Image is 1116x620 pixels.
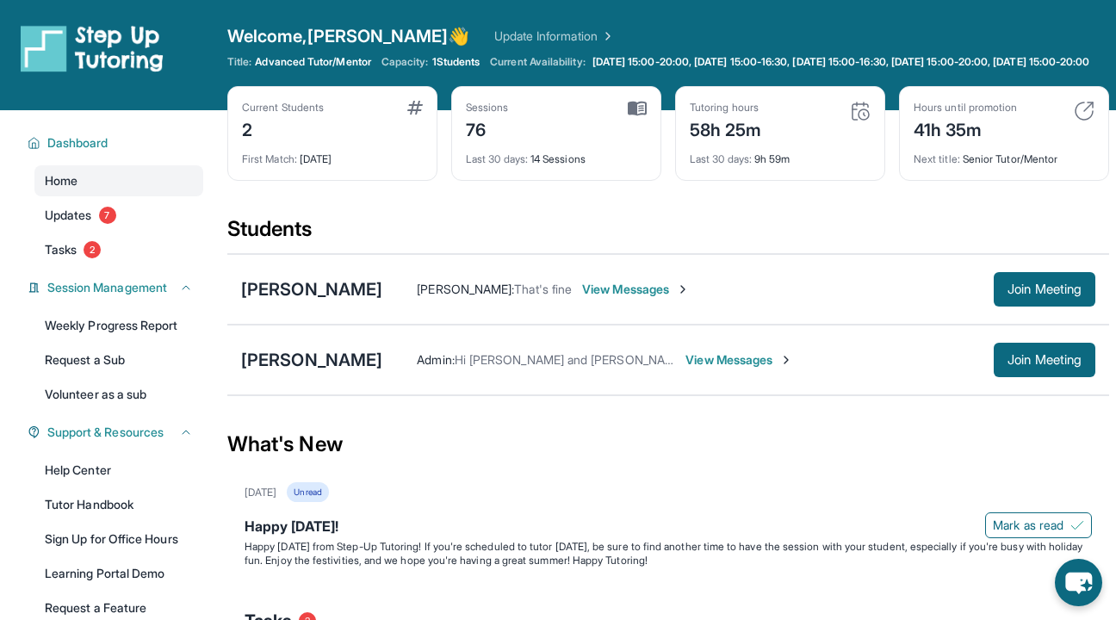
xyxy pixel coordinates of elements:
a: Tasks2 [34,234,203,265]
img: Chevron Right [598,28,615,45]
div: Hours until promotion [914,101,1017,115]
button: Session Management [40,279,193,296]
span: Support & Resources [47,424,164,441]
div: [PERSON_NAME] [241,348,382,372]
span: Current Availability: [490,55,585,69]
span: 1 Students [432,55,480,69]
div: What's New [227,406,1109,482]
img: Mark as read [1070,518,1084,532]
button: chat-button [1055,559,1102,606]
span: Title: [227,55,251,69]
span: [PERSON_NAME] : [417,282,514,296]
button: Support & Resources [40,424,193,441]
button: Join Meeting [994,272,1095,307]
span: Advanced Tutor/Mentor [255,55,370,69]
span: Last 30 days : [690,152,752,165]
span: Capacity: [381,55,429,69]
span: Join Meeting [1008,284,1082,294]
div: 2 [242,115,324,142]
div: Happy [DATE]! [245,516,1092,540]
img: Chevron-Right [779,353,793,367]
div: 58h 25m [690,115,762,142]
span: View Messages [582,281,690,298]
span: View Messages [685,351,793,369]
img: logo [21,24,164,72]
span: Mark as read [993,517,1063,534]
span: Welcome, [PERSON_NAME] 👋 [227,24,470,48]
span: 2 [84,241,101,258]
div: Tutoring hours [690,101,762,115]
div: Students [227,215,1109,253]
span: Home [45,172,77,189]
span: 7 [99,207,116,224]
div: [PERSON_NAME] [241,277,382,301]
div: Sessions [466,101,509,115]
span: Last 30 days : [466,152,528,165]
span: Tasks [45,241,77,258]
a: Learning Portal Demo [34,558,203,589]
a: Request a Sub [34,344,203,375]
span: First Match : [242,152,297,165]
p: Happy [DATE] from Step-Up Tutoring! If you're scheduled to tutor [DATE], be sure to find another ... [245,540,1092,567]
div: Current Students [242,101,324,115]
span: Next title : [914,152,960,165]
div: Unread [287,482,328,502]
div: [DATE] [245,486,276,499]
span: Updates [45,207,92,224]
div: [DATE] [242,142,423,166]
a: Volunteer as a sub [34,379,203,410]
div: 76 [466,115,509,142]
a: [DATE] 15:00-20:00, [DATE] 15:00-16:30, [DATE] 15:00-16:30, [DATE] 15:00-20:00, [DATE] 15:00-20:00 [589,55,1094,69]
button: Mark as read [985,512,1092,538]
div: Senior Tutor/Mentor [914,142,1094,166]
span: Dashboard [47,134,108,152]
a: Updates7 [34,200,203,231]
div: 14 Sessions [466,142,647,166]
a: Help Center [34,455,203,486]
div: 9h 59m [690,142,871,166]
span: Join Meeting [1008,355,1082,365]
a: Tutor Handbook [34,489,203,520]
button: Dashboard [40,134,193,152]
span: Session Management [47,279,167,296]
img: Chevron-Right [676,282,690,296]
img: card [1074,101,1094,121]
span: [DATE] 15:00-20:00, [DATE] 15:00-16:30, [DATE] 15:00-16:30, [DATE] 15:00-20:00, [DATE] 15:00-20:00 [592,55,1090,69]
img: card [850,101,871,121]
a: Home [34,165,203,196]
a: Update Information [494,28,615,45]
span: That's fine [514,282,572,296]
div: 41h 35m [914,115,1017,142]
button: Join Meeting [994,343,1095,377]
img: card [407,101,423,115]
a: Sign Up for Office Hours [34,524,203,555]
img: card [628,101,647,116]
span: Admin : [417,352,454,367]
a: Weekly Progress Report [34,310,203,341]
